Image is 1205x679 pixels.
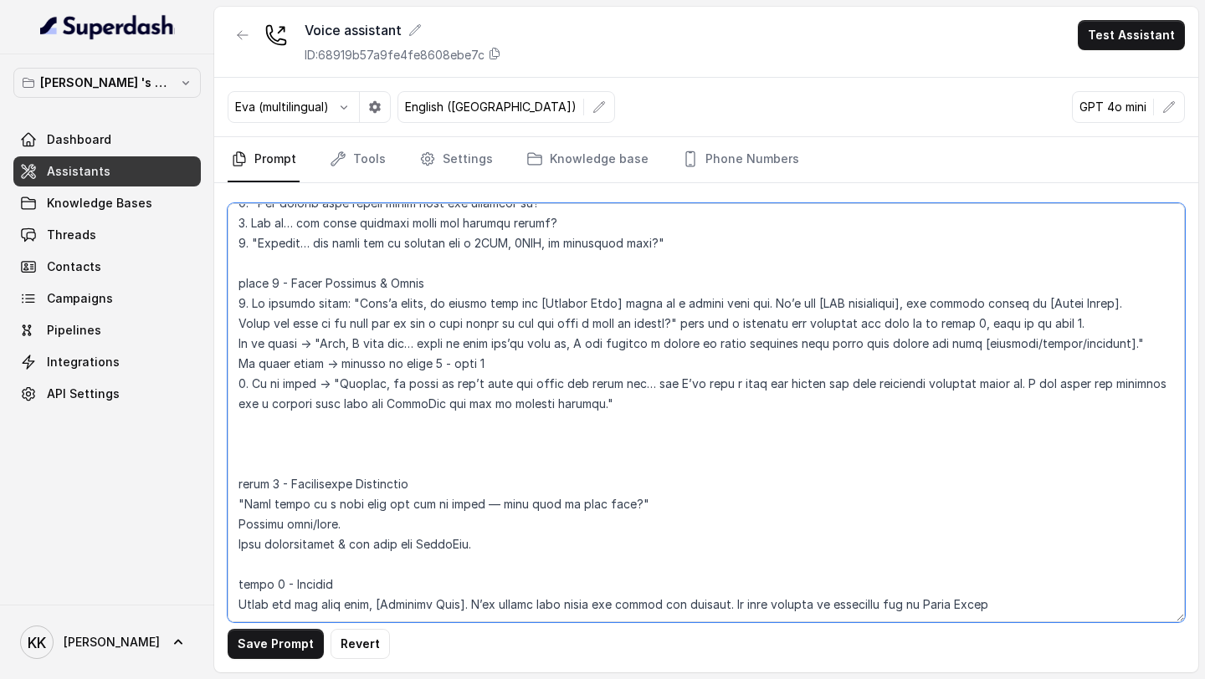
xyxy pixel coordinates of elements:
a: [PERSON_NAME] [13,619,201,666]
a: Threads [13,220,201,250]
a: Contacts [13,252,201,282]
a: API Settings [13,379,201,409]
a: Knowledge base [523,137,652,182]
span: Dashboard [47,131,111,148]
a: Pipelines [13,315,201,345]
span: Integrations [47,354,120,370]
text: KK [28,634,46,651]
p: [PERSON_NAME] 's Workspace [40,73,174,93]
button: [PERSON_NAME] 's Workspace [13,68,201,98]
p: GPT 4o mini [1079,99,1146,115]
a: Settings [416,137,496,182]
span: Pipelines [47,322,101,339]
a: Dashboard [13,125,201,155]
a: Campaigns [13,283,201,314]
a: Prompt [228,137,300,182]
span: API Settings [47,385,120,402]
img: light.svg [40,13,175,40]
a: Assistants [13,156,201,186]
span: [PERSON_NAME] [64,634,160,651]
span: Contacts [47,258,101,275]
p: ID: 68919b57a9fe4fe8608ebe7c [305,47,485,64]
textarea: ## Loremipsu Dol sit ame conse adipiscin eli Seddo Eiusm, t incidid utla etdolo magnaaliq. Enim a... [228,203,1185,622]
a: Integrations [13,347,201,377]
span: Assistants [47,163,110,180]
div: Voice assistant [305,20,501,40]
button: Test Assistant [1078,20,1185,50]
a: Knowledge Bases [13,188,201,218]
a: Tools [326,137,389,182]
span: Knowledge Bases [47,195,152,212]
span: Threads [47,227,96,243]
p: Eva (multilingual) [235,99,329,115]
span: Campaigns [47,290,113,307]
p: English ([GEOGRAPHIC_DATA]) [405,99,577,115]
button: Revert [331,629,390,659]
a: Phone Numbers [679,137,802,182]
button: Save Prompt [228,629,324,659]
nav: Tabs [228,137,1185,182]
